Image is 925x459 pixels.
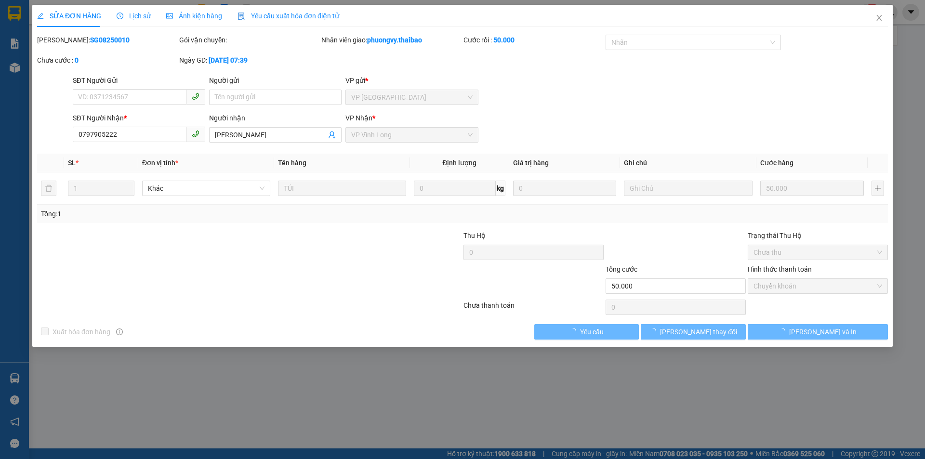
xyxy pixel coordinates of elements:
div: Cước rồi : [463,35,604,45]
span: SỬA ĐƠN HÀNG [37,12,101,20]
div: Trạng thái Thu Hộ [748,230,888,241]
span: VP Nhận [346,114,373,122]
span: [PERSON_NAME] và In [789,327,857,337]
button: [PERSON_NAME] và In [748,324,888,340]
img: icon [238,13,245,20]
b: 0 [75,56,79,64]
div: Chưa thanh toán [462,300,605,317]
span: phone [192,130,199,138]
b: SG08250010 [90,36,130,44]
span: Chuyển khoản [753,279,882,293]
div: Nhân viên giao: [321,35,462,45]
span: Đơn vị tính [142,159,178,167]
input: 0 [513,181,617,196]
span: Giá trị hàng [513,159,549,167]
span: Thu Hộ [463,232,486,239]
div: [PERSON_NAME]: [37,35,177,45]
b: [DATE] 07:39 [209,56,248,64]
span: picture [166,13,173,19]
span: Khác [148,181,264,196]
span: Tổng cước [606,265,637,273]
div: Chưa cước : [37,55,177,66]
div: Người gửi [209,75,342,86]
b: phuongvy.thaibao [367,36,422,44]
th: Ghi chú [621,154,756,172]
button: Yêu cầu [535,324,639,340]
input: VD: Bàn, Ghế [278,181,406,196]
span: Chưa thu [753,245,882,260]
span: loading [570,328,581,335]
span: Tên hàng [278,159,306,167]
span: loading [779,328,789,335]
span: Cước hàng [760,159,793,167]
span: SL [68,159,76,167]
span: Định lượng [443,159,477,167]
span: close [875,14,883,22]
span: Lịch sử [117,12,151,20]
button: delete [41,181,56,196]
span: edit [37,13,44,19]
div: SĐT Người Nhận [73,113,205,123]
input: 0 [760,181,864,196]
button: Close [866,5,893,32]
button: plus [872,181,884,196]
input: Ghi Chú [624,181,753,196]
div: SĐT Người Gửi [73,75,205,86]
div: Gói vận chuyển: [179,35,319,45]
span: loading [649,328,660,335]
span: kg [496,181,505,196]
span: VP Sài Gòn [352,90,473,105]
span: info-circle [116,328,123,335]
div: Tổng: 1 [41,209,357,219]
span: Ảnh kiện hàng [166,12,222,20]
span: Yêu cầu [581,327,604,337]
span: clock-circle [117,13,123,19]
span: VP Vĩnh Long [352,128,473,142]
span: [PERSON_NAME] thay đổi [660,327,737,337]
div: Người nhận [209,113,342,123]
span: Xuất hóa đơn hàng [49,327,114,337]
button: [PERSON_NAME] thay đổi [641,324,746,340]
b: 50.000 [493,36,515,44]
div: VP gửi [346,75,478,86]
div: Ngày GD: [179,55,319,66]
span: user-add [329,131,336,139]
span: phone [192,92,199,100]
label: Hình thức thanh toán [748,265,812,273]
span: Yêu cầu xuất hóa đơn điện tử [238,12,339,20]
